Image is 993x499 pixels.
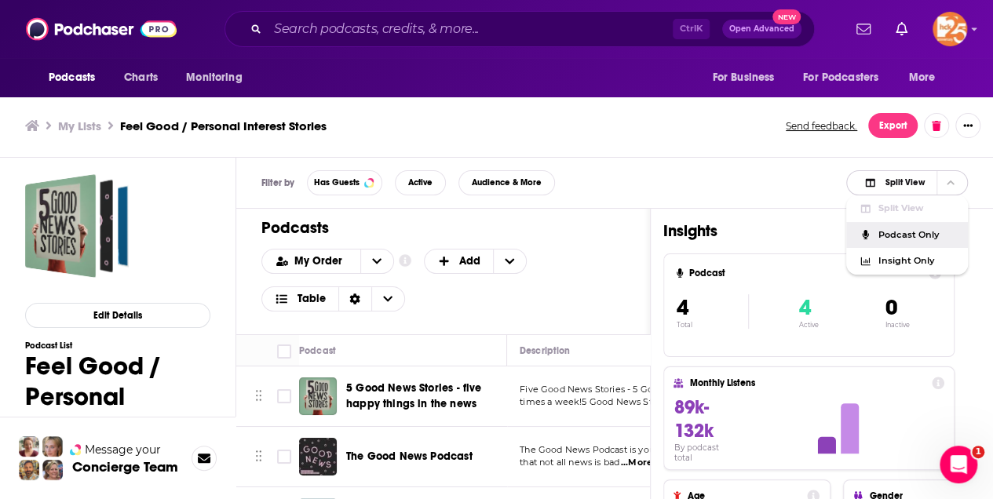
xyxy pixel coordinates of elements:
[25,341,210,351] h3: Podcast List
[299,377,337,415] img: 5 Good News Stories - five happy things in the news
[674,443,738,463] h4: By podcast total
[712,67,774,89] span: For Business
[262,256,360,267] button: open menu
[299,438,337,475] img: The Good News Podcast
[663,221,931,241] h1: Insights
[850,16,877,42] a: Show notifications dropdown
[346,381,502,412] a: 5 Good News Stories - five happy things in the news
[124,67,158,89] span: Charts
[520,384,777,395] span: Five Good News Stories - 5 Good Things in the news, three
[781,119,862,133] button: Send feedback.
[261,249,394,274] h2: Choose List sort
[520,396,743,407] span: times a week!5 Good News Stories is a heartwarmi
[933,12,967,46] img: User Profile
[689,268,922,279] h4: Podcast
[307,170,382,195] button: Has Guests
[889,16,914,42] a: Show notifications dropdown
[621,457,652,469] span: ...More
[520,457,619,468] span: that not all news is bad
[277,450,291,464] span: Toggle select row
[722,20,801,38] button: Open AdvancedNew
[72,459,178,475] h3: Concierge Team
[42,460,63,480] img: Barbara Profile
[42,436,63,457] img: Jules Profile
[458,170,555,195] button: Audience & More
[298,293,326,304] span: Table
[933,12,967,46] button: Show profile menu
[878,257,955,265] span: Insight Only
[85,442,161,457] span: Message your
[254,445,264,468] button: Move
[175,63,262,93] button: open menu
[26,14,177,44] img: Podchaser - Follow, Share and Rate Podcasts
[49,67,95,89] span: Podcasts
[674,395,713,443] span: 89k-132k
[346,381,481,410] span: 5 Good News Stories - five happy things in the news
[909,67,936,89] span: More
[314,178,360,187] span: Has Guests
[58,118,101,133] a: My Lists
[346,449,473,464] a: The Good News Podcast
[114,63,167,93] a: Charts
[261,218,612,238] h1: Podcasts
[885,294,896,321] span: 0
[19,460,39,480] img: Jon Profile
[689,377,925,388] h4: Monthly Listens
[799,294,811,321] span: 4
[878,231,955,239] span: Podcast Only
[25,174,129,278] a: Feel Good / Personal Interest Stories
[38,63,115,93] button: open menu
[940,446,977,483] iframe: Intercom live chat
[472,178,542,187] span: Audience & More
[277,389,291,403] span: Toggle select row
[673,19,710,39] span: Ctrl K
[399,253,411,268] a: Show additional information
[395,170,446,195] button: Active
[885,321,909,329] p: Inactive
[772,9,801,24] span: New
[459,256,480,267] span: Add
[868,113,918,138] button: Export
[424,249,528,274] button: + Add
[878,204,955,213] span: Split View
[701,63,794,93] button: open menu
[268,16,673,42] input: Search podcasts, credits, & more...
[408,178,433,187] span: Active
[346,450,473,463] span: The Good News Podcast
[520,444,764,455] span: The Good News Podcast is your thrice weekly reminder
[186,67,242,89] span: Monitoring
[885,178,924,187] span: Split View
[677,294,688,321] span: 4
[677,321,748,329] p: Total
[846,170,968,195] button: Choose View
[254,384,264,408] button: Move
[294,256,348,267] span: My Order
[261,177,294,188] h3: Filter by
[898,63,955,93] button: open menu
[955,113,980,138] button: Show More Button
[803,67,878,89] span: For Podcasters
[972,446,984,458] span: 1
[299,341,336,360] div: Podcast
[25,351,210,443] h1: Feel Good / Personal Interest Stories
[729,25,794,33] span: Open Advanced
[25,303,210,328] button: Edit Details
[933,12,967,46] span: Logged in as kerrifulks
[793,63,901,93] button: open menu
[338,287,371,311] div: Sort Direction
[120,118,327,133] h3: Feel Good / Personal Interest Stories
[19,436,39,457] img: Sydney Profile
[261,286,405,311] button: Choose View
[799,321,819,329] p: Active
[360,249,393,273] button: open menu
[225,11,815,47] div: Search podcasts, credits, & more...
